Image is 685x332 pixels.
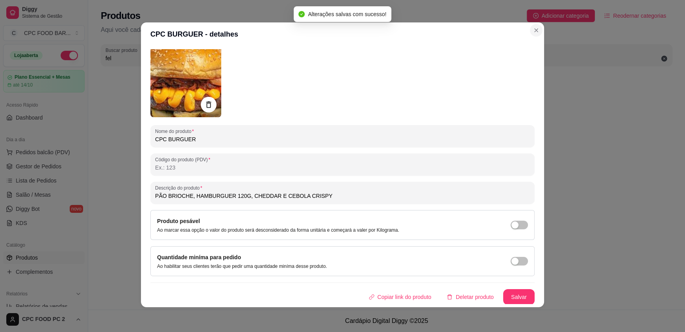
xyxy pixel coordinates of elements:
[157,227,399,233] p: Ao marcar essa opção o valor do produto será desconsiderado da forma unitária e começará a valer ...
[155,156,213,163] label: Código do produto (PDV)
[503,289,535,305] button: Salvar
[447,294,452,300] span: delete
[155,164,530,172] input: Código do produto (PDV)
[150,46,221,117] img: produto
[298,11,305,17] span: check-circle
[157,263,327,269] p: Ao habilitar seus clientes terão que pedir uma quantidade miníma desse produto.
[441,289,500,305] button: deleteDeletar produto
[157,218,200,224] label: Produto pesável
[155,184,205,191] label: Descrição do produto
[308,11,386,17] span: Alterações salvas com sucesso!
[155,135,530,143] input: Nome do produto
[141,22,544,46] header: CPC BURGUER - detalhes
[530,24,542,37] button: Close
[363,289,438,305] button: Copiar link do produto
[155,128,196,135] label: Nome do produto
[157,254,241,260] label: Quantidade miníma para pedido
[155,192,530,200] input: Descrição do produto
